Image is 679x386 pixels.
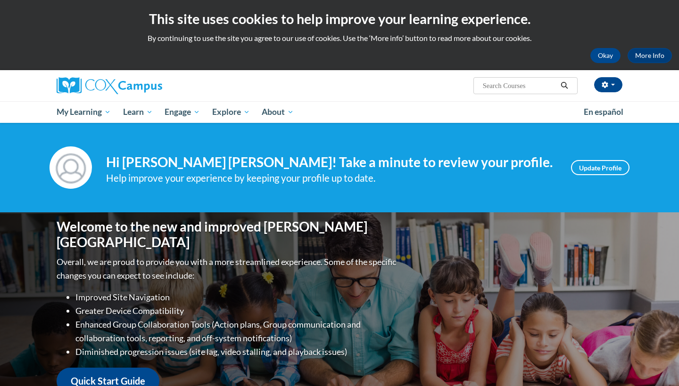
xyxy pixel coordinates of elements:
h1: Welcome to the new and improved [PERSON_NAME][GEOGRAPHIC_DATA] [57,219,398,250]
span: Learn [123,106,153,118]
a: En español [578,102,629,122]
li: Enhanced Group Collaboration Tools (Action plans, Group communication and collaboration tools, re... [75,318,398,345]
li: Diminished progression issues (site lag, video stalling, and playback issues) [75,345,398,359]
input: Search Courses [482,80,557,91]
a: My Learning [50,101,117,123]
img: Cox Campus [57,77,162,94]
a: Engage [158,101,206,123]
p: Overall, we are proud to provide you with a more streamlined experience. Some of the specific cha... [57,255,398,282]
button: Account Settings [594,77,622,92]
iframe: Button to launch messaging window [641,348,671,378]
li: Greater Device Compatibility [75,304,398,318]
a: More Info [628,48,672,63]
a: Cox Campus [57,77,236,94]
p: By continuing to use the site you agree to our use of cookies. Use the ‘More info’ button to read... [7,33,672,43]
a: Learn [117,101,159,123]
span: En español [584,107,623,117]
li: Improved Site Navigation [75,290,398,304]
h4: Hi [PERSON_NAME] [PERSON_NAME]! Take a minute to review your profile. [106,154,557,170]
div: Help improve your experience by keeping your profile up to date. [106,170,557,186]
img: Profile Image [50,146,92,189]
a: Explore [206,101,256,123]
span: About [262,106,294,118]
span: Explore [212,106,250,118]
a: Update Profile [571,160,629,175]
button: Okay [590,48,621,63]
a: About [256,101,300,123]
div: Main menu [42,101,637,123]
span: My Learning [57,106,111,118]
h2: This site uses cookies to help improve your learning experience. [7,9,672,28]
button: Search [557,80,571,91]
span: Engage [165,106,200,118]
